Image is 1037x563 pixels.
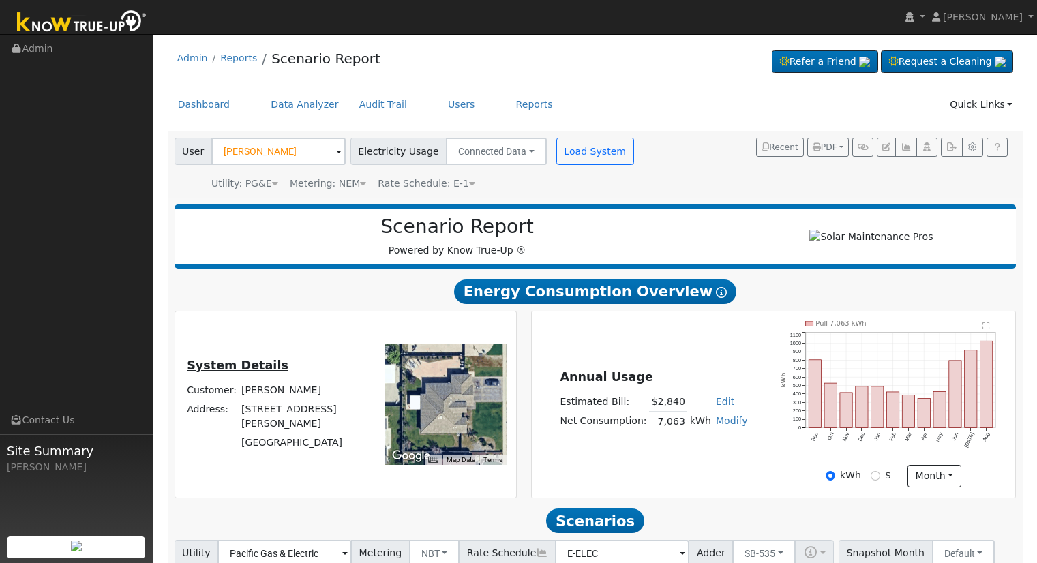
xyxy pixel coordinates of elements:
text: 1000 [790,340,801,346]
span: Electricity Usage [350,138,447,165]
text: [DATE] [963,431,976,448]
div: Metering: NEM [290,177,366,191]
a: Users [438,92,485,117]
td: [GEOGRAPHIC_DATA] [239,433,367,452]
a: Modify [716,415,748,426]
button: Edit User [877,138,896,157]
u: Annual Usage [560,370,652,384]
span: [PERSON_NAME] [943,12,1023,22]
text: 600 [793,374,801,380]
text: 1100 [790,332,801,338]
td: kWh [687,412,713,431]
button: Settings [962,138,983,157]
text: Apr [920,431,929,442]
a: Terms (opens in new tab) [483,456,502,463]
a: Refer a Friend [772,50,878,74]
td: $2,840 [649,392,687,412]
input: kWh [826,471,835,481]
button: Load System [556,138,634,165]
span: Alias: E1 [378,178,475,189]
span: Site Summary [7,442,146,460]
text: 500 [793,382,801,389]
button: Export Interval Data [941,138,962,157]
td: Customer: [185,380,239,399]
text: Feb [888,431,897,442]
text: 800 [793,357,801,363]
text: Pull 7,063 kWh [816,320,867,327]
a: Edit [716,396,734,407]
div: Powered by Know True-Up ® [181,215,734,258]
span: Energy Consumption Overview [454,279,736,304]
button: Generate Report Link [852,138,873,157]
i: Show Help [716,287,727,298]
text: 400 [793,391,801,397]
td: 7,063 [649,412,687,431]
text: Aug [982,431,991,442]
a: Scenario Report [271,50,380,67]
text: 100 [793,416,801,422]
button: Login As [916,138,937,157]
input: $ [871,471,880,481]
rect: onclick="" [809,360,821,428]
text:  [982,322,990,330]
text: May [935,431,944,443]
a: Data Analyzer [260,92,349,117]
td: Estimated Bill: [558,392,649,412]
rect: onclick="" [856,386,868,428]
text: Jan [873,431,882,442]
img: Know True-Up [10,7,153,38]
rect: onclick="" [887,392,899,428]
text: Jun [950,431,959,442]
span: User [175,138,212,165]
span: Scenarios [546,508,644,533]
img: retrieve [859,57,870,67]
text: Mar [904,431,914,442]
rect: onclick="" [871,386,884,428]
button: month [907,465,961,488]
rect: onclick="" [965,350,977,428]
div: [PERSON_NAME] [7,460,146,474]
img: Google [389,447,434,465]
div: Utility: PG&E [211,177,278,191]
a: Help Link [987,138,1008,157]
input: Select a User [211,138,346,165]
td: [STREET_ADDRESS][PERSON_NAME] [239,399,367,433]
u: System Details [187,359,288,372]
a: Reports [220,52,257,63]
td: [PERSON_NAME] [239,380,367,399]
button: Multi-Series Graph [895,138,916,157]
text: 300 [793,399,801,406]
label: $ [885,468,891,483]
text: 200 [793,408,801,414]
rect: onclick="" [933,392,946,428]
text: Sep [810,431,820,442]
button: Keyboard shortcuts [428,455,438,465]
img: Solar Maintenance Pros [809,230,933,244]
text: Dec [857,431,867,442]
rect: onclick="" [918,398,930,427]
span: PDF [813,142,837,152]
a: Open this area in Google Maps (opens a new window) [389,447,434,465]
text: 0 [798,425,801,431]
td: Address: [185,399,239,433]
text: 700 [793,365,801,371]
img: retrieve [71,541,82,551]
text: kWh [781,373,787,388]
rect: onclick="" [824,383,837,427]
a: Audit Trail [349,92,417,117]
img: retrieve [995,57,1006,67]
rect: onclick="" [949,361,961,428]
button: PDF [807,138,849,157]
button: Recent [756,138,804,157]
h2: Scenario Report [188,215,726,239]
rect: onclick="" [840,393,852,428]
a: Dashboard [168,92,241,117]
button: Connected Data [446,138,547,165]
a: Reports [506,92,563,117]
button: Map Data [447,455,475,465]
a: Quick Links [940,92,1023,117]
text: Nov [841,431,851,442]
rect: onclick="" [903,395,915,428]
td: Net Consumption: [558,412,649,431]
text: Oct [826,431,835,441]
